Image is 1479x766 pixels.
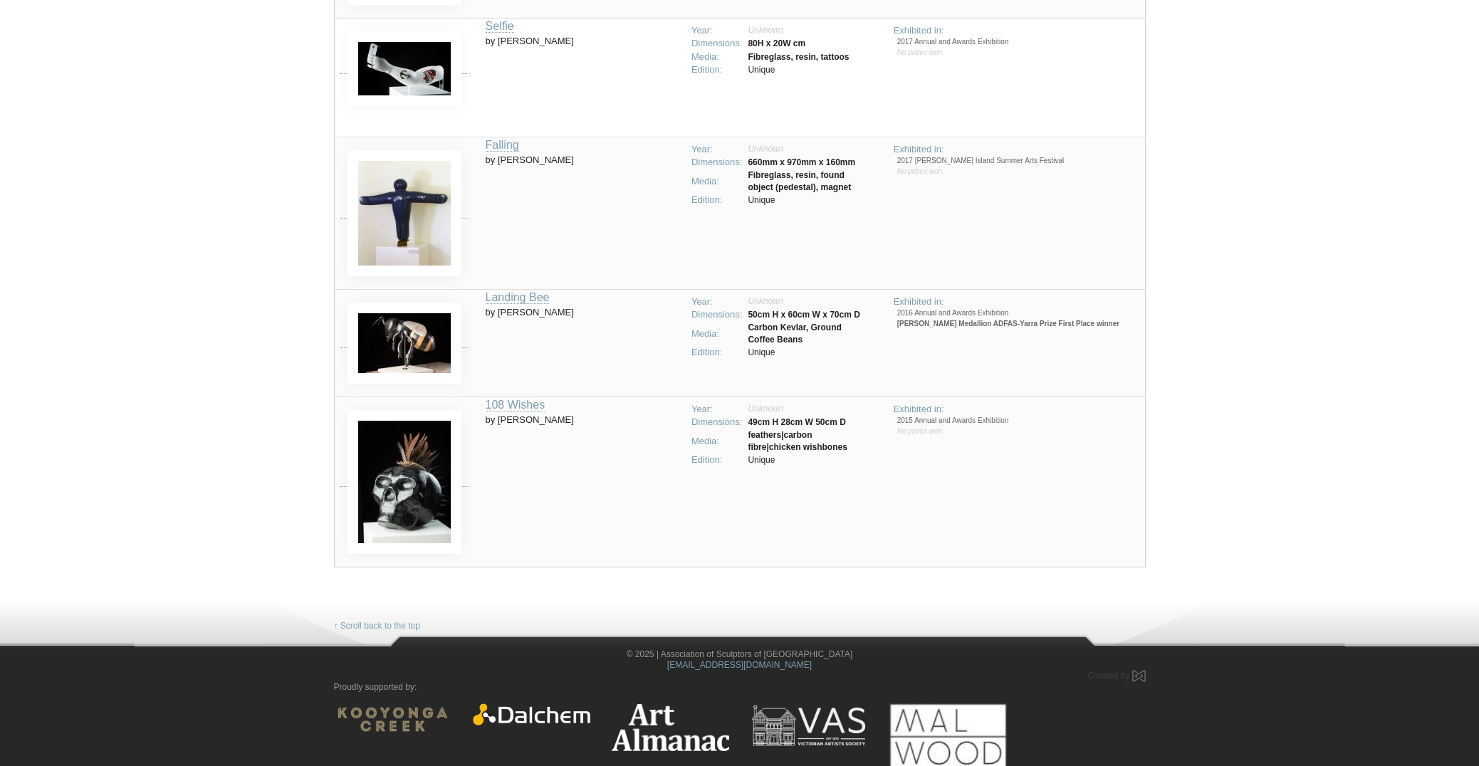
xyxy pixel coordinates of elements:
[486,20,514,33] a: Selfie
[689,143,746,157] td: Year:
[612,703,729,750] img: Art Almanac
[748,52,849,62] strong: Fibreglass, resin, tattoos
[1087,671,1145,681] a: Created by
[347,150,461,276] img: Chris McDonald
[689,295,746,309] td: Year:
[486,18,683,137] td: by [PERSON_NAME]
[748,404,783,414] span: Unknown
[745,63,852,77] td: Unique
[347,31,461,106] img: Chris McDonald
[689,169,746,194] td: Media:
[347,410,461,554] img: Chris McDonald
[897,167,944,175] span: No prizes won.
[748,38,805,48] strong: 80H x 20W cm
[689,346,746,360] td: Edition:
[897,156,1139,166] li: 2017 [PERSON_NAME] Island Summer Arts Festival
[689,156,746,169] td: Dimensions:
[748,417,845,427] strong: 49cm H 28cm W 50cm D
[689,308,746,322] td: Dimensions:
[689,63,746,77] td: Edition:
[748,157,855,167] strong: 660mm x 970mm x 160mm
[334,703,451,735] img: Kooyonga Wines
[486,399,545,411] a: 108 Wishes
[748,430,847,452] strong: feathers|carbon fibre|chicken wishbones
[689,322,746,346] td: Media:
[745,194,866,207] td: Unique
[897,48,944,56] span: No prizes won.
[1087,671,1129,681] span: Created by
[689,453,746,467] td: Edition:
[689,429,746,453] td: Media:
[486,137,683,289] td: by [PERSON_NAME]
[486,289,683,397] td: by [PERSON_NAME]
[748,170,851,192] strong: Fibreglass, resin, found object (pedestal), magnet
[1132,670,1146,682] img: Created by Marby
[486,291,550,304] a: Landing Bee
[894,144,944,154] span: Exhibited in:
[897,37,1139,47] li: 2017 Annual and Awards Exhibition
[897,427,944,435] span: No prizes won.
[667,660,812,670] a: [EMAIL_ADDRESS][DOMAIN_NAME]
[347,303,461,384] img: Chris McDonald
[894,296,944,307] span: Exhibited in:
[334,621,420,631] a: ↑ Scroll back to the top
[689,37,746,51] td: Dimensions:
[323,649,1156,671] div: © 2025 | Association of Sculptors of [GEOGRAPHIC_DATA]
[486,139,519,152] a: Falling
[689,403,746,416] td: Year:
[689,194,746,207] td: Edition:
[486,397,683,567] td: by [PERSON_NAME]
[689,416,746,429] td: Dimensions:
[751,703,868,748] img: Victorian Artists Society
[894,404,944,414] span: Exhibited in:
[897,320,1120,327] strong: [PERSON_NAME] Medallion ADFAS-Yarra Prize First Place winner
[897,416,1139,426] li: 2015 Annual and Awards Exhibition
[334,682,1146,693] p: Proudly supported by:
[748,25,783,35] span: Unknown
[689,24,746,38] td: Year:
[689,51,746,64] td: Media:
[745,453,866,467] td: Unique
[748,144,783,154] span: Unknown
[745,346,866,360] td: Unique
[897,308,1139,318] li: 2016 Annual and Awards Exhibition
[894,25,944,36] span: Exhibited in:
[748,296,783,306] span: Unknown
[473,703,590,725] img: Dalchem Products
[748,310,859,320] strong: 50cm H x 60cm W x 70cm D
[748,322,841,345] strong: Carbon Kevlar, Ground Coffee Beans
